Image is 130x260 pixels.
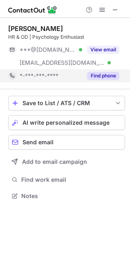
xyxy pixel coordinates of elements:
[8,154,125,169] button: Add to email campaign
[22,159,87,165] span: Add to email campaign
[8,24,63,33] div: [PERSON_NAME]
[8,115,125,130] button: AI write personalized message
[21,192,122,200] span: Notes
[21,176,122,183] span: Find work email
[8,33,125,41] div: HR & OD | Psychology Enthusiast
[8,96,125,110] button: save-profile-one-click
[22,139,54,145] span: Send email
[8,190,125,202] button: Notes
[87,72,119,80] button: Reveal Button
[22,100,111,106] div: Save to List / ATS / CRM
[87,46,119,54] button: Reveal Button
[8,5,57,15] img: ContactOut v5.3.10
[20,59,105,66] span: [EMAIL_ADDRESS][DOMAIN_NAME]
[22,119,110,126] span: AI write personalized message
[8,135,125,150] button: Send email
[20,46,76,53] span: ***@[DOMAIN_NAME]
[8,174,125,185] button: Find work email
